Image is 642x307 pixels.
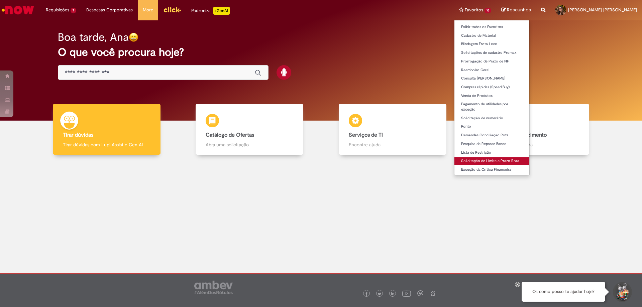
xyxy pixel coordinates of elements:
[86,7,133,13] span: Despesas Corporativas
[191,7,230,15] div: Padroniza
[321,104,464,155] a: Serviços de TI Encontre ajuda
[365,292,368,296] img: logo_footer_facebook.png
[454,115,529,122] a: Solicitação de numerário
[454,58,529,65] a: Prorrogação de Prazo de NF
[612,282,632,302] button: Iniciar Conversa de Suporte
[454,140,529,148] a: Pesquisa de Repasse Banco
[454,49,529,56] a: Solicitações de cadastro Promax
[349,141,436,148] p: Encontre ajuda
[507,7,531,13] span: Rascunhos
[492,141,579,148] p: Consulte e aprenda
[454,157,529,165] a: Solicitação de Limite e Prazo Rota
[454,123,529,130] a: Ponto
[501,7,531,13] a: Rascunhos
[454,66,529,74] a: Reembolso Geral
[378,292,381,296] img: logo_footer_twitter.png
[349,132,383,138] b: Serviços de TI
[465,7,483,13] span: Favoritos
[430,290,436,296] img: logo_footer_naosei.png
[454,32,529,39] a: Cadastro de Material
[143,7,153,13] span: More
[71,8,76,13] span: 7
[63,132,93,138] b: Tirar dúvidas
[63,141,150,148] p: Tirar dúvidas com Lupi Assist e Gen Ai
[213,7,230,15] p: +GenAi
[454,166,529,173] a: Exceção da Crítica Financeira
[58,31,129,43] h2: Boa tarde, Ana
[454,101,529,113] a: Pagamento de utilidades por exceção
[129,32,138,42] img: happy-face.png
[522,282,605,302] div: Oi, como posso te ajudar hoje?
[206,141,293,148] p: Abra uma solicitação
[464,104,607,155] a: Base de Conhecimento Consulte e aprenda
[206,132,254,138] b: Catálogo de Ofertas
[402,289,411,298] img: logo_footer_youtube.png
[454,40,529,48] a: Blindagem Frota Leve
[454,92,529,100] a: Venda de Produtos
[417,290,423,296] img: logo_footer_workplace.png
[485,8,491,13] span: 16
[194,281,233,294] img: logo_footer_ambev_rotulo_gray.png
[454,75,529,82] a: Consulta [PERSON_NAME]
[454,20,530,175] ul: Favoritos
[391,292,395,296] img: logo_footer_linkedin.png
[178,104,321,155] a: Catálogo de Ofertas Abra uma solicitação
[58,46,584,58] h2: O que você procura hoje?
[46,7,69,13] span: Requisições
[163,5,181,15] img: click_logo_yellow_360x200.png
[454,132,529,139] a: Demandas Conciliação Rota
[454,149,529,156] a: Lista de Restrição
[35,104,178,155] a: Tirar dúvidas Tirar dúvidas com Lupi Assist e Gen Ai
[568,7,637,13] span: [PERSON_NAME] [PERSON_NAME]
[454,23,529,31] a: Exibir todos os Favoritos
[454,84,529,91] a: Compras rápidas (Speed Buy)
[1,3,35,17] img: ServiceNow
